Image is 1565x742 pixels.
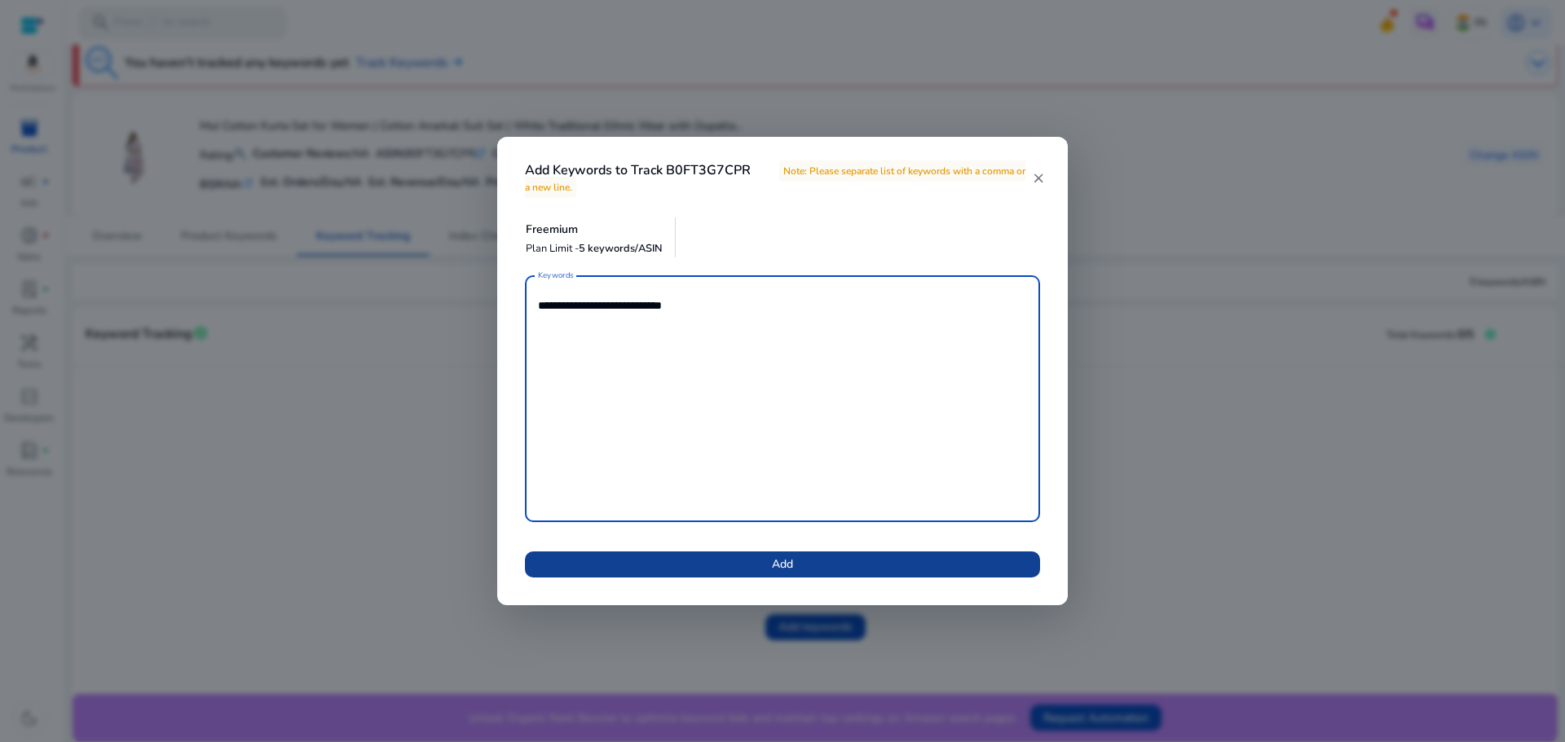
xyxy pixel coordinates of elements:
[525,160,1025,197] span: Note: Please separate list of keywords with a comma or a new line.
[525,163,1032,194] h4: Add Keywords to Track B0FT3G7CPR
[772,555,793,573] span: Add
[538,270,574,281] mat-label: Keywords
[526,223,663,237] h5: Freemium
[1032,171,1045,186] mat-icon: close
[579,241,663,256] span: 5 keywords/ASIN
[525,551,1040,577] button: Add
[526,241,663,257] p: Plan Limit -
